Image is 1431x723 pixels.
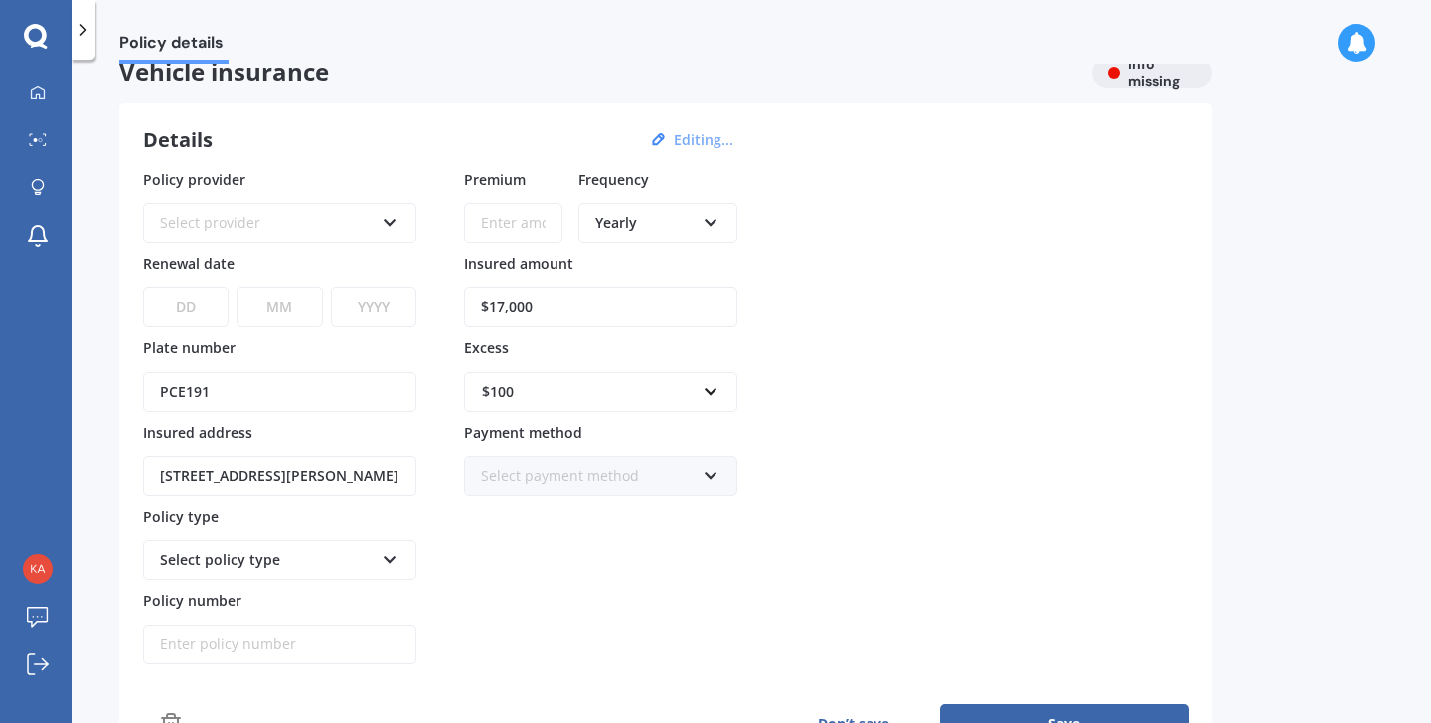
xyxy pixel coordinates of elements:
[143,591,241,610] span: Policy number
[119,33,229,60] span: Policy details
[160,549,374,571] div: Select policy type
[578,169,649,188] span: Frequency
[464,287,737,327] input: Enter amount
[464,423,582,442] span: Payment method
[668,131,739,149] button: Editing...
[464,338,509,357] span: Excess
[464,254,573,272] span: Insured amount
[143,169,245,188] span: Policy provider
[143,456,416,496] input: Enter address
[143,423,252,442] span: Insured address
[464,169,526,188] span: Premium
[160,212,374,234] div: Select provider
[23,554,53,584] img: 757d6641844bb76523103c50a31dc99a
[482,381,696,403] div: $100
[119,58,1076,87] span: Vehicle insurance
[143,254,235,272] span: Renewal date
[595,212,695,234] div: Yearly
[143,506,219,525] span: Policy type
[143,338,236,357] span: Plate number
[481,465,695,487] div: Select payment method
[143,127,213,153] h3: Details
[143,372,416,412] input: Enter plate number
[464,203,562,243] input: Enter amount
[143,625,416,664] input: Enter policy number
